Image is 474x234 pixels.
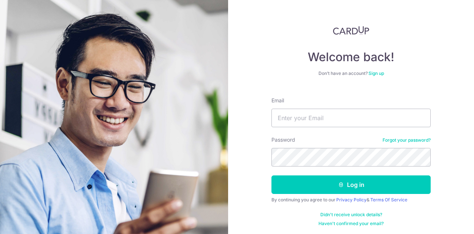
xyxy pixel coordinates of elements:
div: Don’t have an account? [271,70,431,76]
div: By continuing you agree to our & [271,197,431,203]
button: Log in [271,175,431,194]
label: Email [271,97,284,104]
img: CardUp Logo [333,26,369,35]
h4: Welcome back! [271,50,431,65]
a: Didn't receive unlock details? [320,212,382,218]
a: Privacy Policy [336,197,367,202]
label: Password [271,136,295,144]
a: Terms Of Service [370,197,407,202]
a: Forgot your password? [383,137,431,143]
input: Enter your Email [271,109,431,127]
a: Sign up [368,70,384,76]
a: Haven't confirmed your email? [318,221,384,227]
